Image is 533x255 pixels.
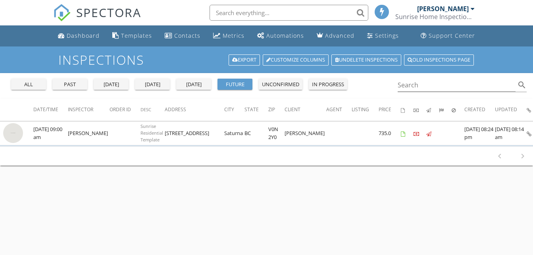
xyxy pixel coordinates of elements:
[109,29,155,43] a: Templates
[352,99,379,121] th: Listing: Not sorted.
[140,106,151,112] span: Desc
[33,106,58,113] span: Date/Time
[379,106,391,113] span: Price
[229,54,260,66] a: Export
[165,99,224,121] th: Address: Not sorted.
[138,81,167,89] div: [DATE]
[464,121,495,145] td: [DATE] 08:24 pm
[429,32,475,39] div: Support Center
[244,121,268,145] td: BC
[11,79,46,90] button: all
[414,99,426,121] th: Paid: Not sorted.
[76,4,141,21] span: SPECTORA
[67,32,100,39] div: Dashboard
[417,5,469,13] div: [PERSON_NAME]
[268,121,285,145] td: V0N 2Y0
[140,123,163,143] span: Sunrise Residential Template
[244,99,268,121] th: State: Not sorted.
[52,79,87,90] button: past
[268,106,275,113] span: Zip
[3,123,23,143] img: streetview
[325,32,354,39] div: Advanced
[309,79,347,90] button: in progress
[266,32,304,39] div: Automations
[404,54,474,66] a: Old inspections page
[94,79,129,90] button: [DATE]
[68,121,110,145] td: [PERSON_NAME]
[452,99,464,121] th: Canceled: Not sorted.
[53,11,141,27] a: SPECTORA
[285,99,326,121] th: Client: Not sorted.
[97,81,125,89] div: [DATE]
[263,54,329,66] a: Customize Columns
[176,79,211,90] button: [DATE]
[326,99,352,121] th: Agent: Not sorted.
[224,99,244,121] th: City: Not sorted.
[426,99,439,121] th: Published: Not sorted.
[268,99,285,121] th: Zip: Not sorted.
[262,81,299,89] div: unconfirmed
[285,121,326,145] td: [PERSON_NAME]
[312,81,344,89] div: in progress
[210,29,248,43] a: Metrics
[495,106,517,113] span: Updated
[495,121,527,145] td: [DATE] 08:14 am
[314,29,358,43] a: Advanced
[517,80,527,90] i: search
[401,99,414,121] th: Agreements signed: Not sorted.
[224,121,244,145] td: Saturna
[254,29,307,43] a: Automations (Basic)
[439,99,452,121] th: Submitted: Not sorted.
[68,106,93,113] span: Inspector
[379,99,401,121] th: Price: Not sorted.
[352,106,369,113] span: Listing
[221,81,249,89] div: future
[33,99,68,121] th: Date/Time: Not sorted.
[326,106,342,113] span: Agent
[165,106,186,113] span: Address
[395,13,475,21] div: Sunrise Home Inspections Ltd.
[375,32,399,39] div: Settings
[223,32,244,39] div: Metrics
[464,106,485,113] span: Created
[217,79,252,90] button: future
[110,99,140,121] th: Order ID: Not sorted.
[495,99,527,121] th: Updated: Not sorted.
[418,29,478,43] a: Support Center
[135,79,170,90] button: [DATE]
[14,81,43,89] div: all
[165,121,224,145] td: [STREET_ADDRESS]
[174,32,200,39] div: Contacts
[56,81,84,89] div: past
[379,121,401,145] td: 735.0
[121,32,152,39] div: Templates
[364,29,402,43] a: Settings
[224,106,234,113] span: City
[55,29,103,43] a: Dashboard
[398,79,516,92] input: Search
[259,79,302,90] button: unconfirmed
[68,99,110,121] th: Inspector: Not sorted.
[179,81,208,89] div: [DATE]
[58,53,475,67] h1: Inspections
[53,4,71,21] img: The Best Home Inspection Software - Spectora
[464,99,495,121] th: Created: Not sorted.
[244,106,259,113] span: State
[140,99,165,121] th: Desc: Not sorted.
[210,5,368,21] input: Search everything...
[110,106,131,113] span: Order ID
[285,106,300,113] span: Client
[331,54,401,66] a: Undelete inspections
[162,29,204,43] a: Contacts
[33,121,68,145] td: [DATE] 09:00 am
